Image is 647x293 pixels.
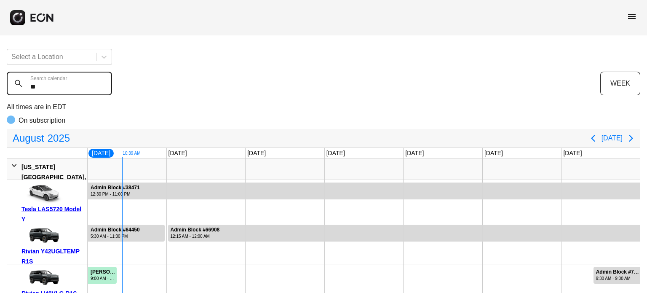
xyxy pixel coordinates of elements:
[168,222,641,242] div: Rented for 30 days by Admin Block Current status is rental
[91,275,116,282] div: 9:00 AM - 9:00 AM
[593,264,641,284] div: Rented for 1 days by Admin Block Current status is rental
[21,225,64,246] img: car
[585,130,602,147] button: Previous page
[21,183,64,204] img: car
[483,148,505,159] div: [DATE]
[561,148,583,159] div: [DATE]
[600,72,640,95] button: WEEK
[88,148,115,159] div: [DATE]
[91,227,140,233] div: Admin Block #64450
[91,269,116,275] div: [PERSON_NAME] #71880
[602,131,623,146] button: [DATE]
[30,75,67,82] label: Search calendar
[21,267,64,288] img: car
[7,102,640,112] p: All times are in EDT
[88,180,641,199] div: Rented for 466 days by Admin Block Current status is rental
[46,130,72,147] span: 2025
[91,233,140,239] div: 5:30 AM - 11:30 PM
[21,162,86,192] div: [US_STATE][GEOGRAPHIC_DATA], [GEOGRAPHIC_DATA]
[8,130,75,147] button: August2025
[88,264,117,284] div: Rented for 1 days by Etienne Wasil Current status is rental
[91,191,140,197] div: 12:30 PM - 11:00 PM
[21,204,84,224] div: Tesla LAS5720 Model Y
[19,116,65,126] p: On subscription
[21,246,84,266] div: Rivian Y42UGLTEMP R1S
[91,185,140,191] div: Admin Block #38471
[88,222,165,242] div: Rented for 31 days by Admin Block Current status is rental
[596,275,639,282] div: 9:30 AM - 9:30 AM
[11,130,46,147] span: August
[171,227,220,233] div: Admin Block #66908
[623,130,639,147] button: Next page
[167,148,189,159] div: [DATE]
[246,148,267,159] div: [DATE]
[596,269,639,275] div: Admin Block #71726
[171,233,220,239] div: 12:15 AM - 12:00 AM
[325,148,347,159] div: [DATE]
[404,148,425,159] div: [DATE]
[627,11,637,22] span: menu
